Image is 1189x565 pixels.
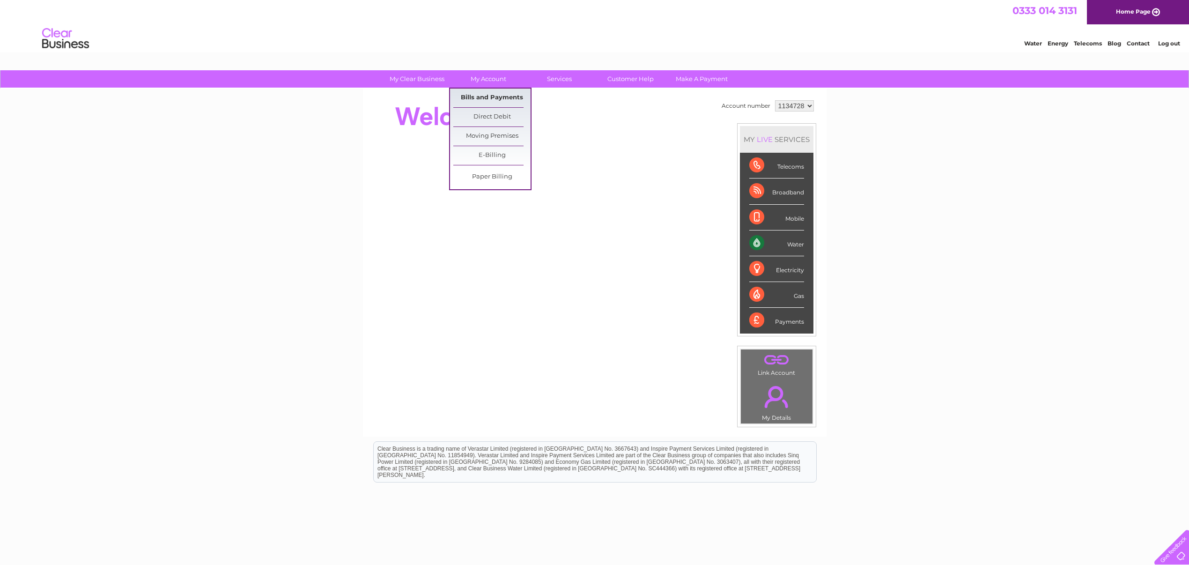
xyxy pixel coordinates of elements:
[1024,40,1042,47] a: Water
[592,70,669,88] a: Customer Help
[740,126,813,153] div: MY SERVICES
[749,256,804,282] div: Electricity
[1074,40,1102,47] a: Telecoms
[749,178,804,204] div: Broadband
[450,70,527,88] a: My Account
[1012,5,1077,16] a: 0333 014 3131
[719,98,773,114] td: Account number
[1158,40,1180,47] a: Log out
[749,282,804,308] div: Gas
[453,89,531,107] a: Bills and Payments
[521,70,598,88] a: Services
[1127,40,1150,47] a: Contact
[663,70,740,88] a: Make A Payment
[453,127,531,146] a: Moving Premises
[740,378,813,424] td: My Details
[749,153,804,178] div: Telecoms
[743,380,810,413] a: .
[1108,40,1121,47] a: Blog
[749,205,804,230] div: Mobile
[42,24,89,53] img: logo.png
[453,146,531,165] a: E-Billing
[749,308,804,333] div: Payments
[749,230,804,256] div: Water
[740,349,813,379] td: Link Account
[743,352,810,368] a: .
[755,135,775,144] div: LIVE
[374,5,816,45] div: Clear Business is a trading name of Verastar Limited (registered in [GEOGRAPHIC_DATA] No. 3667643...
[378,70,456,88] a: My Clear Business
[453,108,531,126] a: Direct Debit
[1048,40,1068,47] a: Energy
[453,168,531,186] a: Paper Billing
